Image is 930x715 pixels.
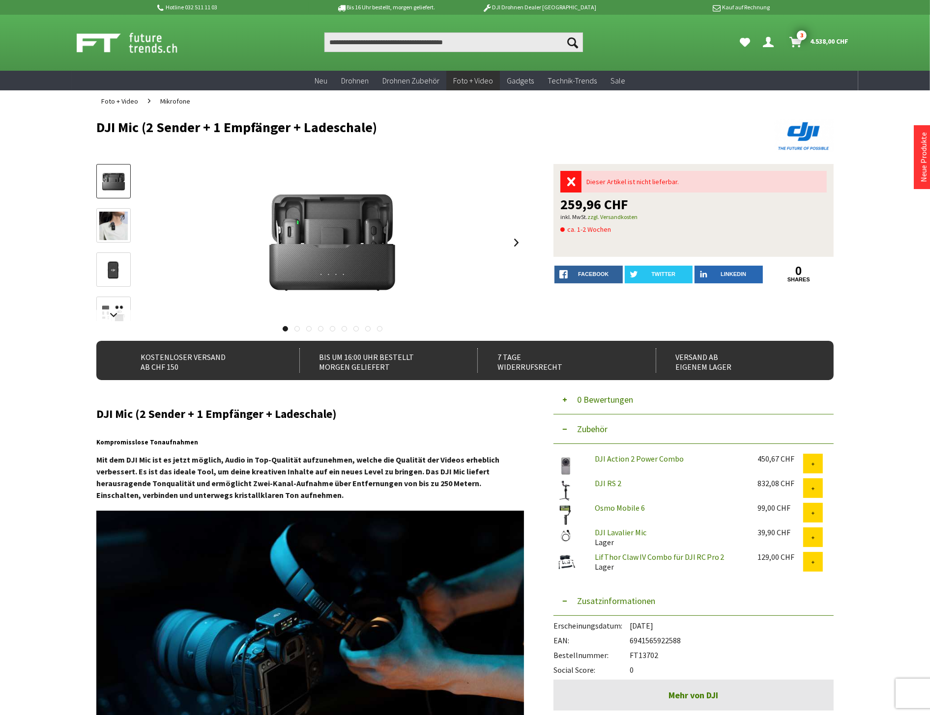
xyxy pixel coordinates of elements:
a: Neue Produkte [919,132,929,182]
span: EAN: [553,635,630,645]
a: LifThor Claw IV Combo für DJI RC Pro 2 [595,552,724,562]
span: Drohnen [341,76,369,85]
strong: Kompromisslose Tonaufnahmen [96,438,198,446]
a: Foto + Video [96,90,143,112]
span: Foto + Video [101,97,138,106]
a: Hi, Serdar - Dein Konto [759,32,782,52]
p: Kauf auf Rechnung [616,1,769,13]
button: Zusatzinformationen [553,586,834,616]
span: Technik-Trends [548,76,597,85]
div: 7 Tage Widerrufsrecht [477,348,634,373]
img: DJI [775,120,834,152]
span: 259,96 CHF [560,197,628,211]
img: Shop Futuretrends - zur Startseite wechseln [77,30,199,55]
span: Neu [315,76,327,85]
span: Drohnen Zubehör [382,76,439,85]
div: Kostenloser Versand ab CHF 150 [121,348,278,373]
span: Erscheinungsdatum: [553,621,630,631]
p: DJI Drohnen Dealer [GEOGRAPHIC_DATA] [463,1,616,13]
span: Gadgets [507,76,534,85]
h1: DJI Mic (2 Sender + 1 Empfänger + Ladeschale) [96,120,686,135]
a: LinkedIn [695,266,763,283]
span: Social Score: [553,665,630,675]
a: Foto + Video [446,71,500,91]
a: Drohnen Zubehör [376,71,446,91]
img: LifThor Claw IV Combo für DJI RC Pro 2 [553,552,578,572]
img: Osmo Mobile 6 [553,503,578,527]
div: FT13702 [553,645,834,660]
div: Dieser Artikel ist nicht lieferbar. [581,171,827,192]
span: ca. 1-2 Wochen [560,223,611,235]
div: Bis um 16:00 Uhr bestellt Morgen geliefert [299,348,456,373]
span: twitter [651,271,675,277]
a: Mikrofone [155,90,195,112]
div: 99,00 CHF [757,503,803,513]
p: inkl. MwSt. [560,211,827,223]
div: [DATE] [553,616,834,631]
p: Hotline 032 511 11 03 [155,1,309,13]
div: 0 [553,660,834,675]
span: Sale [610,76,625,85]
button: 0 Bewertungen [553,385,834,414]
a: twitter [625,266,693,283]
input: Produkt, Marke, Kategorie, EAN, Artikelnummer… [324,32,583,52]
span: Foto + Video [453,76,493,85]
button: Suchen [562,32,583,52]
a: zzgl. Versandkosten [587,213,638,220]
div: 6941565922588 [553,631,834,645]
span: LinkedIn [721,271,746,277]
div: Lager [587,527,750,547]
img: DJI Mic (2 Sender + 1 Empfänger + Ladeschale) [254,164,411,321]
img: DJI RS 2 [553,478,578,503]
strong: Mit dem DJI Mic ist es jetzt möglich, Audio in Top-Qualität aufzunehmen, welche die Qualität der ... [96,455,499,500]
span: 4.538,00 CHF [810,33,848,49]
button: Zubehör [553,414,834,444]
img: DJI Action 2 Power Combo [553,454,578,478]
a: DJI RS 2 [595,478,621,488]
div: 450,67 CHF [757,454,803,464]
a: Mehr von DJI [553,680,834,711]
div: 832,08 CHF [757,478,803,488]
a: 0 [765,266,833,276]
a: Osmo Mobile 6 [595,503,645,513]
a: DJI Action 2 Power Combo [595,454,684,464]
a: Meine Favoriten [735,32,755,52]
a: shares [765,276,833,283]
a: DJI Lavalier Mic [595,527,646,537]
div: 39,90 CHF [757,527,803,537]
a: Neu [308,71,334,91]
span: facebook [578,271,609,277]
a: Drohnen [334,71,376,91]
a: Sale [604,71,632,91]
span: 3 [797,30,807,40]
span: Mikrofone [160,97,190,106]
span: Bestellnummer: [553,650,630,660]
img: Vorschau: DJI Mic (2 Sender + 1 Empfänger + Ladeschale) [99,167,128,196]
a: Warenkorb [785,32,853,52]
div: 129,00 CHF [757,552,803,562]
a: facebook [554,266,623,283]
a: Technik-Trends [541,71,604,91]
div: Versand ab eigenem Lager [656,348,813,373]
img: DJI Lavalier Mic [553,527,578,544]
a: Gadgets [500,71,541,91]
h2: DJI Mic (2 Sender + 1 Empfänger + Ladeschale) [96,408,524,420]
p: Bis 16 Uhr bestellt, morgen geliefert. [309,1,462,13]
div: Lager [587,552,750,572]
